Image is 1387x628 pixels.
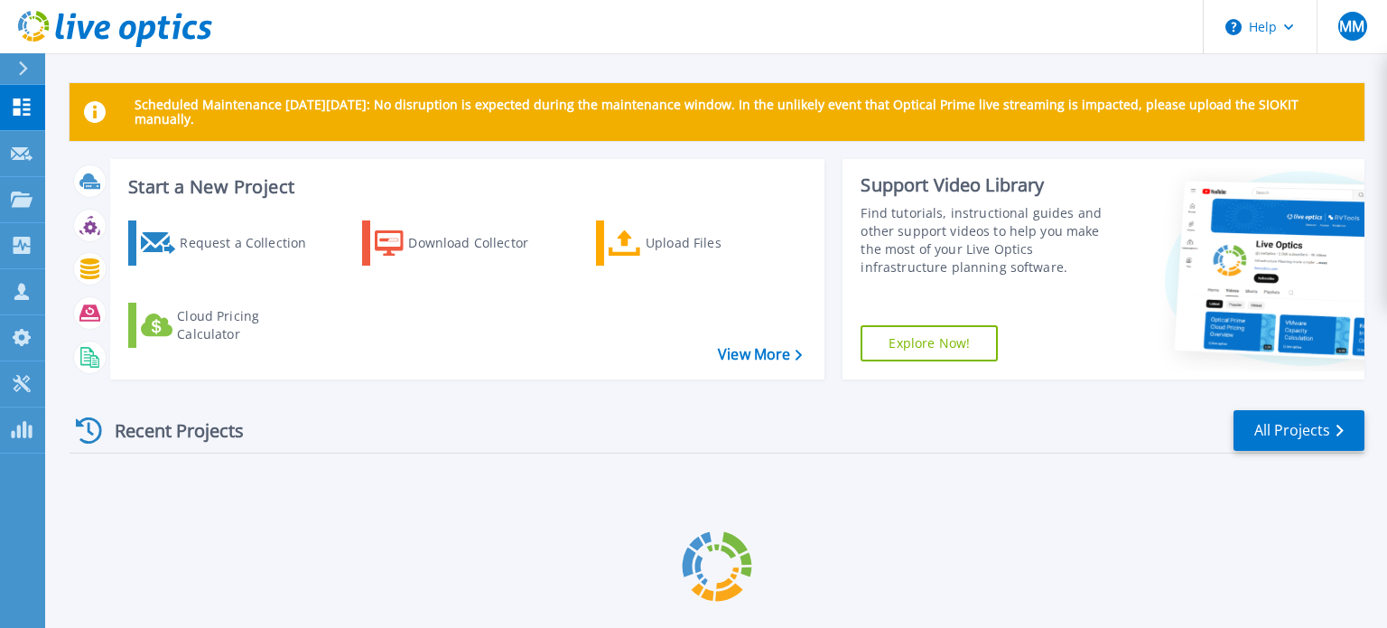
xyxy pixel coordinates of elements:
div: Upload Files [646,225,790,261]
div: Find tutorials, instructional guides and other support videos to help you make the most of your L... [861,204,1122,277]
a: Upload Files [596,220,797,266]
div: Request a Collection [180,225,324,261]
a: All Projects [1233,410,1364,451]
span: MM [1339,19,1364,33]
a: Download Collector [362,220,563,266]
a: Explore Now! [861,325,998,361]
h3: Start a New Project [128,177,802,197]
a: Request a Collection [128,220,330,266]
div: Recent Projects [70,408,268,453]
a: Cloud Pricing Calculator [128,303,330,348]
p: Scheduled Maintenance [DATE][DATE]: No disruption is expected during the maintenance window. In t... [135,98,1350,127]
div: Support Video Library [861,173,1122,197]
div: Cloud Pricing Calculator [177,307,321,343]
div: Download Collector [408,225,553,261]
a: View More [718,346,802,363]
